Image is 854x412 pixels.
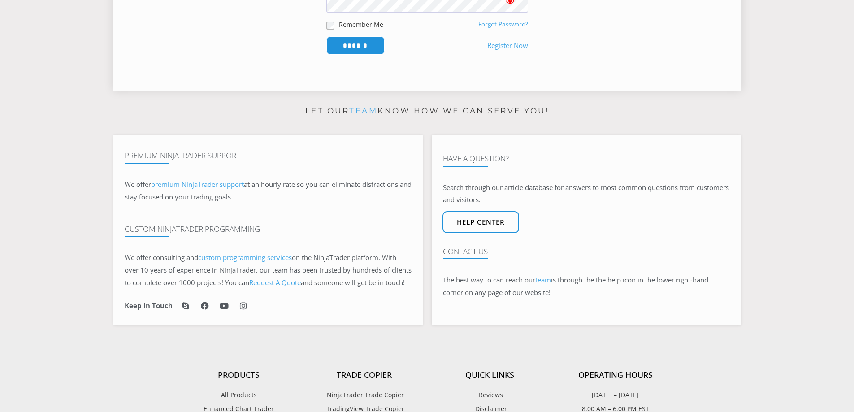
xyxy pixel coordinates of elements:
[176,389,302,401] a: All Products
[198,253,292,262] a: custom programming services
[443,247,730,256] h4: Contact Us
[125,253,292,262] span: We offer consulting and
[427,389,553,401] a: Reviews
[478,20,528,28] a: Forgot Password?
[125,301,173,310] h6: Keep in Touch
[457,219,505,226] span: Help center
[302,389,427,401] a: NinjaTrader Trade Copier
[443,182,730,207] p: Search through our article database for answers to most common questions from customers and visit...
[125,180,151,189] span: We offer
[443,154,730,163] h4: Have A Question?
[487,39,528,52] a: Register Now
[221,389,257,401] span: All Products
[443,274,730,299] p: The best way to can reach our is through the the help icon in the lower right-hand corner on any ...
[553,370,678,380] h4: Operating Hours
[442,211,519,233] a: Help center
[125,180,412,201] span: at an hourly rate so you can eliminate distractions and stay focused on your trading goals.
[113,104,741,118] p: Let our know how we can serve you!
[427,370,553,380] h4: Quick Links
[176,370,302,380] h4: Products
[535,275,551,284] a: team
[477,389,503,401] span: Reviews
[125,151,412,160] h4: Premium NinjaTrader Support
[553,389,678,401] p: [DATE] – [DATE]
[249,278,301,287] a: Request A Quote
[325,389,404,401] span: NinjaTrader Trade Copier
[349,106,377,115] a: team
[151,180,244,189] a: premium NinjaTrader support
[125,253,412,287] span: on the NinjaTrader platform. With over 10 years of experience in NinjaTrader, our team has been t...
[302,370,427,380] h4: Trade Copier
[125,225,412,234] h4: Custom NinjaTrader Programming
[339,20,383,29] label: Remember Me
